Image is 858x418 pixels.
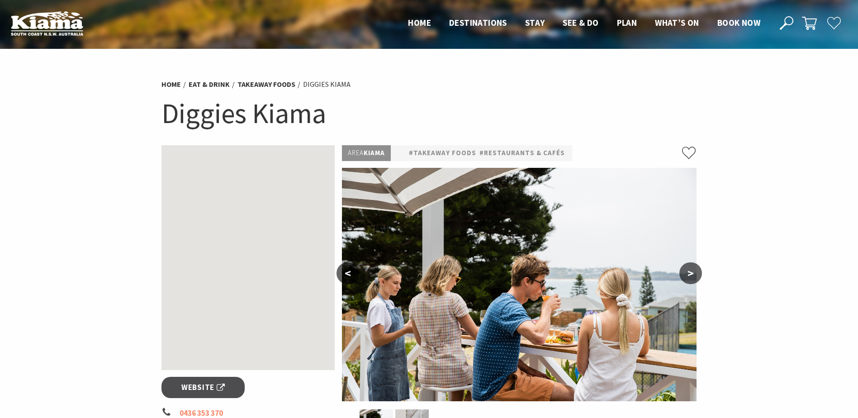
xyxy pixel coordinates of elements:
nav: Main Menu [399,16,769,31]
span: Plan [617,17,637,28]
img: Kiama Logo [11,11,83,36]
img: Diggies Kiama cafe and restaurant Blowhole Point [342,168,697,401]
button: < [337,262,359,284]
a: #Takeaway Foods [409,147,476,159]
button: > [679,262,702,284]
a: Takeaway Foods [237,80,295,89]
span: Home [408,17,431,28]
li: Diggies Kiama [303,79,351,90]
span: See & Do [563,17,598,28]
span: Website [181,381,225,394]
span: Area [348,148,364,157]
a: Home [161,80,181,89]
a: Eat & Drink [189,80,230,89]
span: Book now [717,17,760,28]
a: Website [161,377,245,398]
a: #Restaurants & Cafés [479,147,565,159]
span: Destinations [449,17,507,28]
h1: Diggies Kiama [161,95,697,132]
p: Kiama [342,145,391,161]
span: What’s On [655,17,699,28]
span: Stay [525,17,545,28]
